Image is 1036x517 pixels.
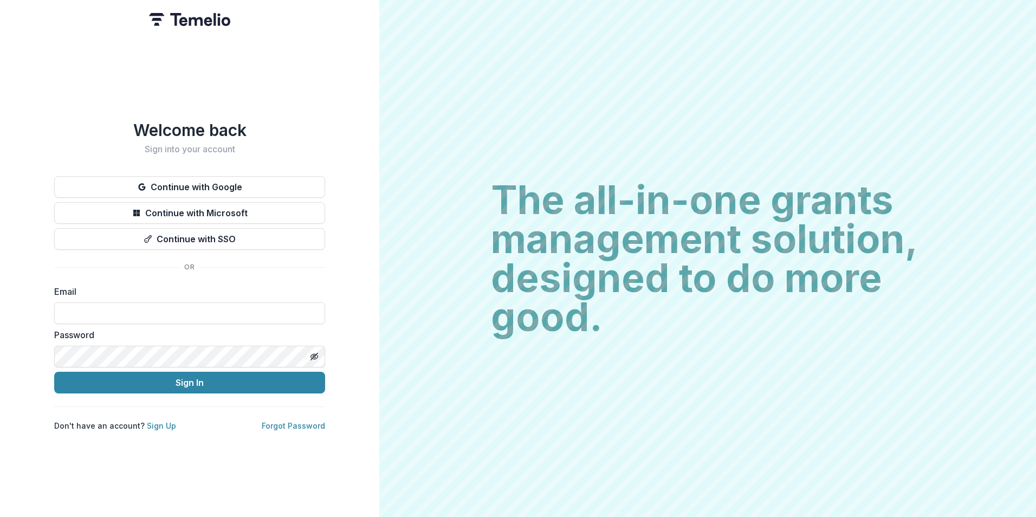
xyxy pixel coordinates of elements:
p: Don't have an account? [54,420,176,431]
button: Continue with Google [54,176,325,198]
label: Password [54,328,319,341]
button: Toggle password visibility [306,348,323,365]
button: Sign In [54,372,325,393]
img: Temelio [149,13,230,26]
a: Forgot Password [262,421,325,430]
button: Continue with SSO [54,228,325,250]
a: Sign Up [147,421,176,430]
h2: Sign into your account [54,144,325,154]
button: Continue with Microsoft [54,202,325,224]
h1: Welcome back [54,120,325,140]
label: Email [54,285,319,298]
